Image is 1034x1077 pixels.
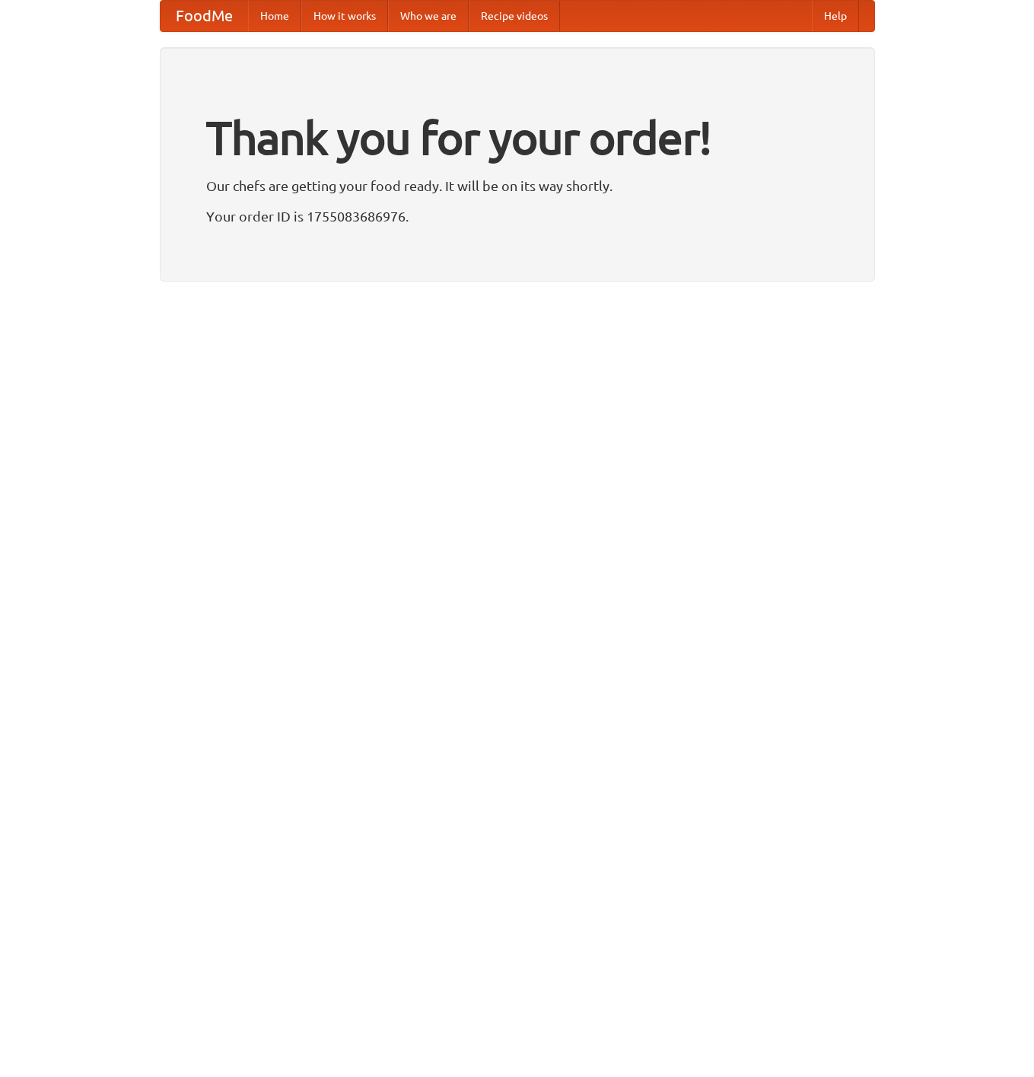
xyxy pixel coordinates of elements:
a: Home [248,1,301,31]
a: Help [812,1,859,31]
a: FoodMe [161,1,248,31]
a: Recipe videos [469,1,560,31]
p: Your order ID is 1755083686976. [206,205,829,228]
a: Who we are [388,1,469,31]
a: How it works [301,1,388,31]
p: Our chefs are getting your food ready. It will be on its way shortly. [206,174,829,197]
h1: Thank you for your order! [206,101,829,174]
